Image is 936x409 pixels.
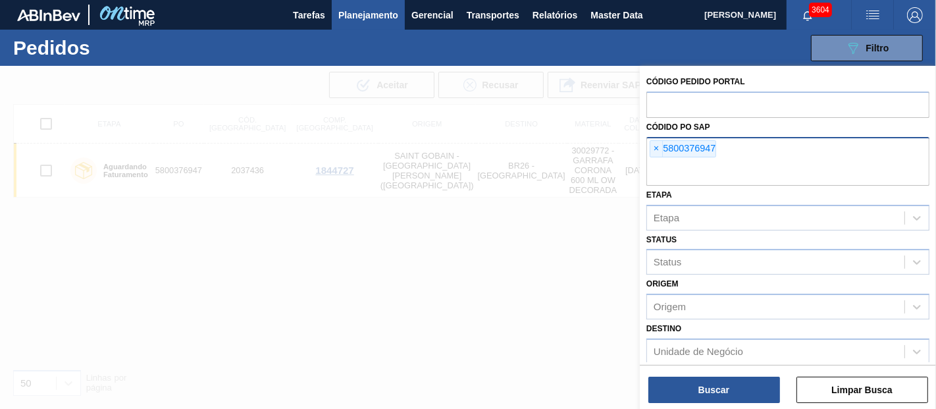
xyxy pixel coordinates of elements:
[646,324,681,333] label: Destino
[866,43,889,53] span: Filtro
[646,123,710,132] label: Códido PO SAP
[811,35,923,61] button: Filtro
[646,77,745,86] label: Código Pedido Portal
[467,7,519,23] span: Transportes
[654,346,743,357] div: Unidade de Negócio
[293,7,325,23] span: Tarefas
[13,40,199,55] h1: Pedidos
[646,190,672,200] label: Etapa
[654,257,682,268] div: Status
[646,279,679,288] label: Origem
[654,212,679,223] div: Etapa
[907,7,923,23] img: Logout
[17,9,80,21] img: TNhmsLtSVTkK8tSr43FrP2fwEKptu5GPRR3wAAAABJRU5ErkJggg==
[338,7,398,23] span: Planejamento
[646,235,677,244] label: Status
[650,140,716,157] div: 5800376947
[865,7,881,23] img: userActions
[654,302,686,313] div: Origem
[809,3,832,17] span: 3604
[411,7,454,23] span: Gerencial
[533,7,577,23] span: Relatórios
[590,7,642,23] span: Master Data
[787,6,829,24] button: Notificações
[650,141,663,157] span: ×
